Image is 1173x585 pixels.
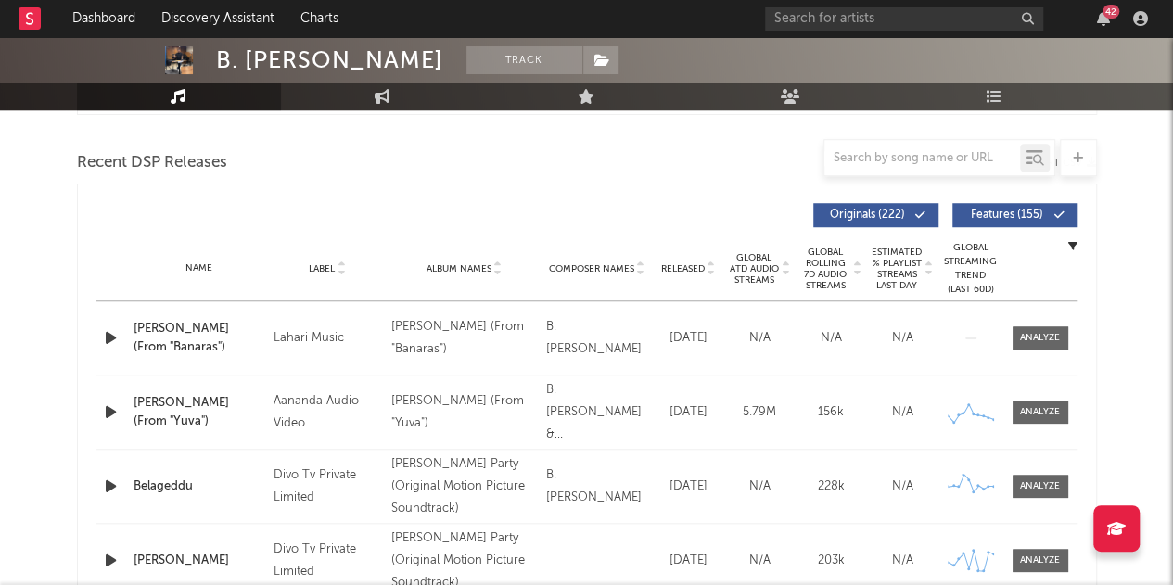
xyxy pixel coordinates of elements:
[1103,5,1119,19] div: 42
[391,316,537,361] div: [PERSON_NAME] (From "Banaras")
[800,329,862,348] div: N/A
[549,263,634,274] span: Composer Names
[952,203,1077,227] button: Features(155)
[391,390,537,435] div: [PERSON_NAME] (From "Yuva")
[765,7,1043,31] input: Search for artists
[274,539,383,583] div: Divo Tv Private Limited
[729,552,791,570] div: N/A
[661,263,705,274] span: Released
[729,329,791,348] div: N/A
[546,464,648,509] div: B. [PERSON_NAME]
[134,261,264,275] div: Name
[426,263,491,274] span: Album Names
[729,403,791,422] div: 5.79M
[657,329,720,348] div: [DATE]
[546,379,648,446] div: B. [PERSON_NAME] & [PERSON_NAME] Maravanthe
[872,477,934,496] div: N/A
[964,210,1050,221] span: Features ( 155 )
[274,390,383,435] div: Aananda Audio Video
[943,241,999,297] div: Global Streaming Trend (Last 60D)
[800,403,862,422] div: 156k
[657,403,720,422] div: [DATE]
[824,151,1020,166] input: Search by song name or URL
[813,203,938,227] button: Originals(222)
[872,247,923,291] span: Estimated % Playlist Streams Last Day
[872,552,934,570] div: N/A
[274,327,383,350] div: Lahari Music
[546,316,648,361] div: B. [PERSON_NAME]
[800,552,862,570] div: 203k
[466,46,582,74] button: Track
[825,210,911,221] span: Originals ( 222 )
[274,464,383,509] div: Divo Tv Private Limited
[729,252,780,286] span: Global ATD Audio Streams
[800,477,862,496] div: 228k
[872,403,934,422] div: N/A
[134,477,264,496] a: Belageddu
[872,329,934,348] div: N/A
[309,263,335,274] span: Label
[134,552,264,570] a: [PERSON_NAME]
[1097,11,1110,26] button: 42
[729,477,791,496] div: N/A
[134,320,264,356] a: [PERSON_NAME] (From "Banaras")
[657,552,720,570] div: [DATE]
[134,394,264,430] a: [PERSON_NAME] (From "Yuva")
[800,247,851,291] span: Global Rolling 7D Audio Streams
[657,477,720,496] div: [DATE]
[391,453,537,520] div: [PERSON_NAME] Party (Original Motion Picture Soundtrack)
[216,46,443,74] div: B. [PERSON_NAME]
